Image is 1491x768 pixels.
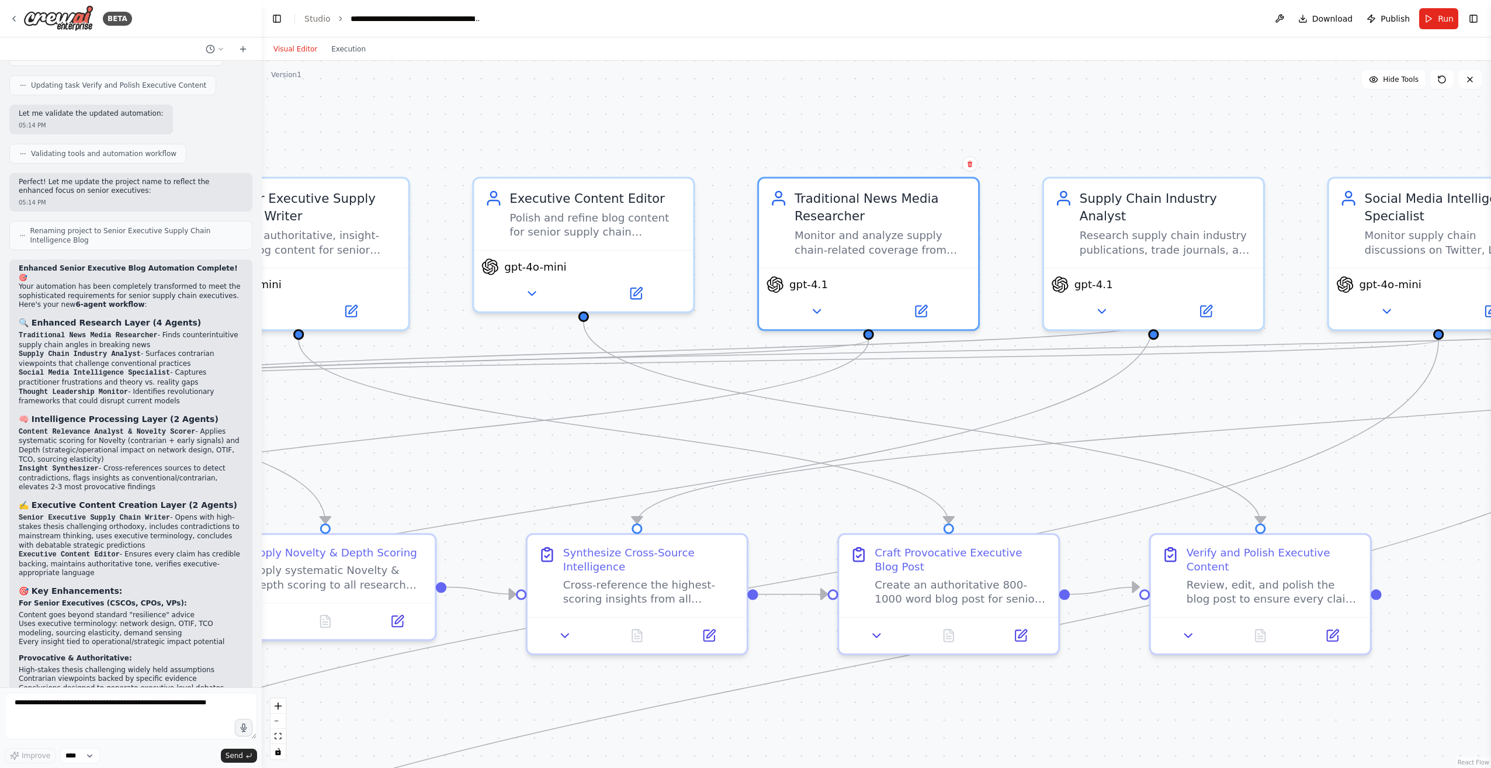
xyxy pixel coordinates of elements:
li: - Identifies revolutionary frameworks that could disrupt current models [19,388,243,406]
button: Delete node [962,157,977,172]
div: Executive Content EditorPolish and refine blog content for senior supply chain executives while e... [472,177,695,313]
li: - Finds counterintuitive supply chain angles in breaking news [19,331,243,350]
code: Executive Content Editor [19,551,120,559]
button: Open in side panel [871,300,971,322]
span: gpt-4o-mini [219,278,281,292]
strong: 🎯 Key Enhancements: [19,586,122,596]
button: Show right sidebar [1465,11,1482,27]
div: Research supply chain industry publications, trade journals, and specialized publications like Su... [1080,229,1253,257]
strong: 6-agent workflow [75,300,144,309]
strong: 🔍 Enhanced Research Layer (4 Agents) [19,318,201,327]
g: Edge from b1e85a17-7d3c-439d-bc15-6a0432b78d66 to c32fefc2-9fa1-42ff-a329-be555aae820a [446,578,516,603]
strong: Provocative & Authoritative: [19,654,132,662]
div: Create an authoritative 800-1000 word blog post for senior supply chain executives based on the s... [875,577,1048,606]
span: Send [226,751,243,760]
span: gpt-4.1 [1074,278,1113,292]
button: Open in side panel [300,300,401,322]
a: React Flow attribution [1458,759,1489,766]
button: Hide Tools [1362,70,1426,89]
code: Senior Executive Supply Chain Writer [19,514,170,522]
button: Run [1419,8,1458,29]
strong: For Senior Executives (CSCOs, CPOs, VPs): [19,599,187,607]
li: High-stakes thesis challenging widely held assumptions [19,666,243,675]
div: 05:14 PM [19,121,164,130]
div: Cross-reference the highest-scoring insights from all research sources to detect contradictions, ... [563,577,736,606]
li: - Surfaces contrarian viewpoints that challenge conventional practices [19,350,243,368]
li: Contrarian viewpoints backed by specific evidence [19,674,243,684]
span: Publish [1381,13,1410,25]
div: Review, edit, and polish the blog post to ensure every claim has either credible data, a specific... [1187,577,1360,606]
div: Monitor and analyze supply chain-related coverage from traditional news sources like AP, Reuters,... [795,229,968,257]
span: Run [1438,13,1454,25]
li: Content goes beyond standard "resilience" advice [19,611,243,620]
p: Perfect! Let me update the project name to reflect the enhanced focus on senior executives: [19,178,243,196]
li: Every insight tied to operational/strategic impact potential [19,638,243,647]
code: Insight Synthesizer [19,465,99,473]
g: Edge from 6c3e35de-600b-40c2-9fd3-a043d2f6a4a6 to 9fb6ffcc-b971-4804-8388-35629a0635ce [290,340,958,523]
li: - Cross-references sources to detect contradictions, flags insights as conventional/contrarian, e... [19,464,243,492]
strong: Enhanced Senior Executive Blog Automation Complete! [19,264,238,272]
div: Craft Provocative Executive Blog PostCreate an authoritative 800-1000 word blog post for senior s... [837,533,1060,655]
div: Verify and Polish Executive Content [1187,546,1360,575]
code: Social Media Intelligence Specialist [19,369,170,377]
li: - Ensures every claim has credible backing, maintains authoritative tone, verifies executive-appr... [19,550,243,578]
div: Synthesize Cross-Source Intelligence [563,546,736,575]
a: Studio [304,14,331,23]
li: Uses executive terminology: network design, OTIF, TCO modeling, sourcing elasticity, demand sensing [19,620,243,638]
span: Download [1312,13,1353,25]
span: Updating task Verify and Polish Executive Content [31,81,206,90]
button: Download [1294,8,1358,29]
button: Improve [5,748,56,763]
button: Open in side panel [678,625,740,646]
div: Polish and refine blog content for senior supply chain executives while ensuring every claim has ... [509,210,682,239]
div: Senior Executive Supply Chain WriterCreate authoritative, insight-rich blog content for senior su... [188,177,410,331]
span: Improve [22,751,50,760]
button: Send [221,749,257,763]
li: - Applies systematic scoring for Novelty (contrarian + early signals) and Depth (strategic/operat... [19,427,243,464]
div: React Flow controls [271,698,286,759]
span: Renaming project to Senior Executive Supply Chain Intelligence Blog [30,226,242,245]
span: Validating tools and automation workflow [31,149,176,158]
button: Publish [1362,8,1414,29]
div: Craft Provocative Executive Blog Post [875,546,1048,575]
span: gpt-4o-mini [1359,278,1421,292]
strong: ✍️ Executive Content Creation Layer (2 Agents) [19,500,237,510]
li: - Opens with high-stakes thesis challenging orthodoxy, includes contradictions to mainstream thin... [19,513,243,550]
div: Apply systematic Novelty & Depth scoring to all research findings. Score each insight on: (1) Nov... [251,563,424,592]
span: Hide Tools [1383,75,1419,84]
div: Create authoritative, insight-rich blog content for senior supply chain executives (CSCOs, CPOs, ... [225,229,398,257]
li: - Captures practitioner frustrations and theory vs. reality gaps [19,368,243,387]
g: Edge from 6935fe8f-f4bf-4c54-af2f-41e9ab4aacf6 to b1e85a17-7d3c-439d-bc15-6a0432b78d66 [5,340,334,523]
button: Click to speak your automation idea [235,719,252,736]
div: Synthesize Cross-Source IntelligenceCross-reference the highest-scoring insights from all researc... [526,533,748,655]
button: No output available [599,625,675,646]
button: No output available [1223,625,1298,646]
p: Your automation has been completely transformed to meet the sophisticated requirements for senior... [19,282,243,310]
span: gpt-4.1 [789,278,828,292]
button: Open in side panel [990,625,1051,646]
button: Open in side panel [1155,300,1256,322]
nav: breadcrumb [304,13,482,25]
div: Supply Chain Industry AnalystResearch supply chain industry publications, trade journals, and spe... [1042,177,1265,331]
div: Executive Content Editor [509,189,682,207]
div: Apply Novelty & Depth Scoring [251,546,417,560]
div: Traditional News Media Researcher [795,189,968,225]
button: No output available [287,611,363,632]
g: Edge from d3da9326-2f07-4ac3-84ed-e750406aa250 to cb3ed8a3-834d-4e85-a8eb-0b39816f0a9a [5,340,878,523]
code: Thought Leadership Monitor [19,388,128,396]
g: Edge from edc970dc-31c4-43eb-91f4-b84942f3b79e to 128080f6-9e8d-41f5-affa-dafa6a8493bb [5,322,1162,684]
code: Content Relevance Analyst & Novelty Scorer [19,428,195,436]
button: Open in side panel [1302,625,1363,646]
button: Hide left sidebar [269,11,285,27]
button: Execution [324,42,373,56]
button: fit view [271,729,286,744]
div: Version 1 [271,70,301,79]
div: Apply Novelty & Depth ScoringApply systematic Novelty & Depth scoring to all research findings. S... [214,533,436,641]
div: Traditional News Media ResearcherMonitor and analyze supply chain-related coverage from tradition... [757,177,980,331]
button: Open in side panel [366,611,428,632]
button: Open in side panel [585,283,686,305]
button: Switch to previous chat [201,42,229,56]
button: Start a new chat [234,42,252,56]
div: Supply Chain Industry Analyst [1080,189,1253,225]
code: Supply Chain Industry Analyst [19,350,141,358]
